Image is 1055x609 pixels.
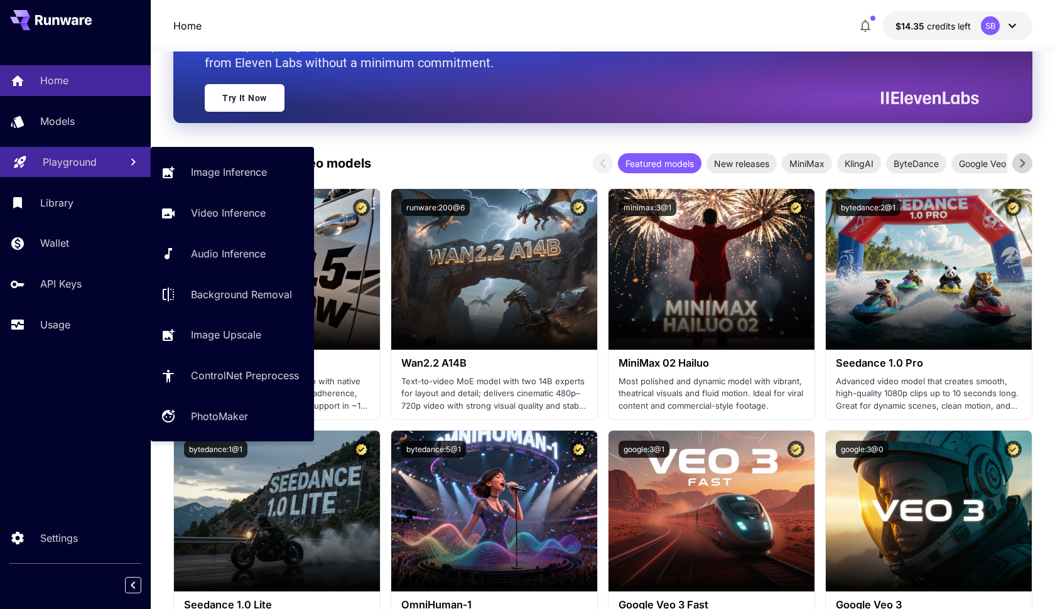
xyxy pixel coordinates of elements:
[782,157,832,170] span: MiniMax
[981,16,1000,35] div: SB
[191,246,266,261] p: Audio Inference
[883,11,1032,40] button: $14.34759
[353,199,370,216] button: Certified Model – Vetted for best performance and includes a commercial license.
[401,441,466,458] button: bytedance:5@1
[40,114,75,129] p: Models
[609,431,814,591] img: alt
[40,195,73,210] p: Library
[391,189,597,350] img: alt
[619,441,669,458] button: google:3@1
[787,441,804,458] button: Certified Model – Vetted for best performance and includes a commercial license.
[191,287,292,302] p: Background Removal
[191,327,261,342] p: Image Upscale
[1005,441,1022,458] button: Certified Model – Vetted for best performance and includes a commercial license.
[619,375,804,412] p: Most polished and dynamic model with vibrant, theatrical visuals and fluid motion. Ideal for vira...
[173,18,202,33] p: Home
[619,357,804,369] h3: MiniMax 02 Hailuo
[173,18,202,33] nav: breadcrumb
[151,360,314,391] a: ControlNet Preprocess
[570,441,587,458] button: Certified Model – Vetted for best performance and includes a commercial license.
[609,189,814,350] img: alt
[787,199,804,216] button: Certified Model – Vetted for best performance and includes a commercial license.
[40,73,68,88] p: Home
[43,154,97,170] p: Playground
[951,157,1014,170] span: Google Veo
[391,431,597,591] img: alt
[184,441,247,458] button: bytedance:1@1
[401,357,587,369] h3: Wan2.2 A14B
[886,157,946,170] span: ByteDance
[40,531,78,546] p: Settings
[401,199,470,216] button: runware:200@6
[191,205,266,220] p: Video Inference
[151,279,314,310] a: Background Removal
[191,409,248,424] p: PhotoMaker
[205,36,519,72] p: The only way to get production-scale music generation from Eleven Labs without a minimum commitment.
[619,199,676,216] button: minimax:3@1
[40,317,70,332] p: Usage
[706,157,777,170] span: New releases
[895,21,927,31] span: $14.35
[836,199,901,216] button: bytedance:2@1
[151,239,314,269] a: Audio Inference
[151,198,314,229] a: Video Inference
[1005,199,1022,216] button: Certified Model – Vetted for best performance and includes a commercial license.
[836,441,889,458] button: google:3@0
[837,157,881,170] span: KlingAI
[618,157,701,170] span: Featured models
[151,157,314,188] a: Image Inference
[125,577,141,593] button: Collapse sidebar
[151,320,314,350] a: Image Upscale
[836,375,1022,412] p: Advanced video model that creates smooth, high-quality 1080p clips up to 10 seconds long. Great f...
[826,189,1032,350] img: alt
[401,375,587,412] p: Text-to-video MoE model with two 14B experts for layout and detail; delivers cinematic 480p–720p ...
[191,368,299,383] p: ControlNet Preprocess
[927,21,971,31] span: credits left
[40,276,82,291] p: API Keys
[191,164,267,180] p: Image Inference
[205,84,284,112] a: Try It Now
[174,431,380,591] img: alt
[826,431,1032,591] img: alt
[895,19,971,33] div: $14.34759
[151,401,314,432] a: PhotoMaker
[570,199,587,216] button: Certified Model – Vetted for best performance and includes a commercial license.
[134,574,151,596] div: Collapse sidebar
[40,235,69,251] p: Wallet
[353,441,370,458] button: Certified Model – Vetted for best performance and includes a commercial license.
[836,357,1022,369] h3: Seedance 1.0 Pro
